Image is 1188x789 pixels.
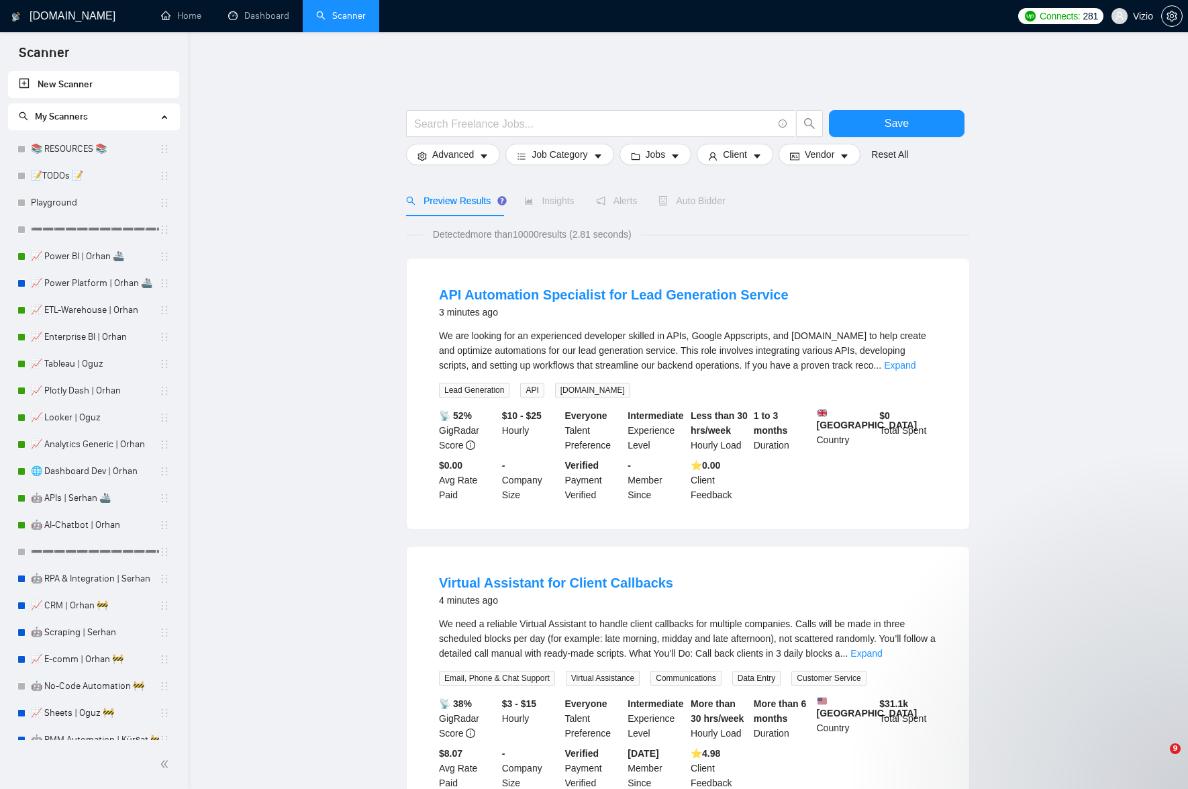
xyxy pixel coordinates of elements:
[406,196,415,205] span: search
[159,681,170,692] span: holder
[524,196,534,205] span: area-chart
[814,408,877,453] div: Country
[436,408,499,453] div: GigRadar Score
[159,197,170,208] span: holder
[439,304,789,320] div: 3 minutes ago
[8,163,179,189] li: 📝TODOs 📝
[8,189,179,216] li: Playground
[19,111,28,121] span: search
[818,408,827,418] img: 🇬🇧
[850,648,882,659] a: Expand
[31,377,159,404] a: 📈 Plotly Dash | Orhan
[658,196,668,205] span: robot
[19,71,168,98] a: New Scanner
[11,6,21,28] img: logo
[596,195,638,206] span: Alerts
[628,410,683,421] b: Intermediate
[414,115,773,132] input: Search Freelance Jobs...
[31,592,159,619] a: 📈 CRM | Orhan 🚧
[31,351,159,377] a: 📈 Tableau | Oguz
[159,439,170,450] span: holder
[159,573,170,584] span: holder
[8,43,80,71] span: Scanner
[8,404,179,431] li: 📈 Looker | Oguz
[520,383,544,398] span: API
[439,575,673,590] a: Virtual Assistant for Client Callbacks
[499,458,562,502] div: Company Size
[532,147,587,162] span: Job Category
[31,512,159,539] a: 🤖 AI-Chatbot | Orhan
[688,458,751,502] div: Client Feedback
[406,144,500,165] button: settingAdvancedcaret-down
[31,324,159,351] a: 📈 Enterprise BI | Orhan
[620,144,692,165] button: folderJobscaret-down
[424,227,641,242] span: Detected more than 10000 results (2.81 seconds)
[439,698,472,709] b: 📡 38%
[31,270,159,297] a: 📈 Power Platform | Orhan 🚢
[877,696,940,741] div: Total Spent
[840,151,849,161] span: caret-down
[8,71,179,98] li: New Scanner
[31,727,159,753] a: 🤖 PMM Automation | Kürşat 🚧
[439,592,673,608] div: 4 minutes ago
[436,458,499,502] div: Avg Rate Paid
[628,748,658,759] b: [DATE]
[562,408,626,453] div: Talent Preference
[524,195,574,206] span: Insights
[565,698,607,709] b: Everyone
[439,616,937,661] div: We need a reliable Virtual Assistant to handle client callbacks for multiple companies. Calls wil...
[8,324,179,351] li: 📈 Enterprise BI | Orhan
[159,385,170,396] span: holder
[752,151,762,161] span: caret-down
[159,251,170,262] span: holder
[829,110,964,137] button: Save
[316,10,366,21] a: searchScanner
[8,485,179,512] li: 🤖 APIs | Serhan 🚢
[8,351,179,377] li: 📈 Tableau | Oguz
[439,618,936,659] span: We need a reliable Virtual Assistant to handle client callbacks for multiple companies. Calls wil...
[159,224,170,235] span: holder
[502,460,505,471] b: -
[35,111,88,122] span: My Scanners
[31,163,159,189] a: 📝TODOs 📝
[439,410,472,421] b: 📡 52%
[625,458,688,502] div: Member Since
[625,696,688,741] div: Experience Level
[439,328,937,373] div: We are looking for an experienced developer skilled in APIs, Google Appscripts, and Make.com to h...
[566,671,640,686] span: Virtual Assistance
[436,696,499,741] div: GigRadar Score
[159,278,170,289] span: holder
[1162,11,1182,21] span: setting
[8,539,179,565] li: ➖➖➖➖➖➖➖➖➖➖➖➖➖➖➖➖➖➖➖
[31,646,159,673] a: 📈 E-comm | Orhan 🚧
[691,460,720,471] b: ⭐️ 0.00
[840,648,848,659] span: ...
[797,118,822,130] span: search
[1040,9,1080,24] span: Connects:
[159,466,170,477] span: holder
[439,460,462,471] b: $0.00
[439,748,462,759] b: $8.07
[565,748,599,759] b: Verified
[879,410,890,421] b: $ 0
[505,144,613,165] button: barsJob Categorycaret-down
[877,408,940,453] div: Total Spent
[8,297,179,324] li: 📈 ETL-Warehouse | Orhan
[159,171,170,181] span: holder
[439,287,789,302] a: API Automation Specialist for Lead Generation Service
[31,216,159,243] a: ➖➖➖➖➖➖➖➖➖➖➖➖➖➖➖➖➖➖➖
[671,151,680,161] span: caret-down
[159,144,170,154] span: holder
[31,485,159,512] a: 🤖 APIs | Serhan 🚢
[8,619,179,646] li: 🤖 Scraping | Serhan
[1170,743,1181,754] span: 9
[818,696,827,706] img: 🇺🇸
[31,136,159,163] a: 📚 RESOURCES 📚
[628,698,683,709] b: Intermediate
[658,195,725,206] span: Auto Bidder
[8,512,179,539] li: 🤖 AI-Chatbot | Orhan
[159,547,170,557] span: holder
[159,654,170,665] span: holder
[8,727,179,753] li: 🤖 PMM Automation | Kürşat 🚧
[31,297,159,324] a: 📈 ETL-Warehouse | Orhan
